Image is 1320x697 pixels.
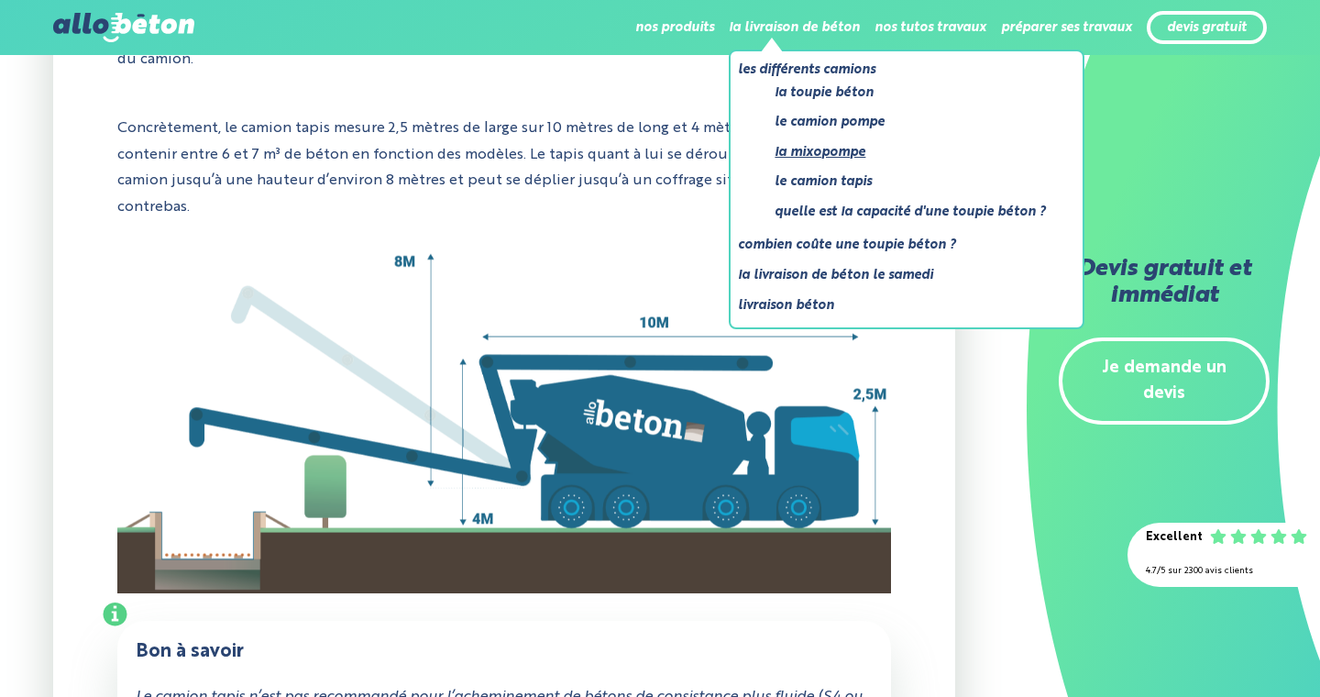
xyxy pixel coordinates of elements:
a: Le camion pompe [775,111,1046,134]
div: 4.7/5 sur 2300 avis clients [1146,559,1302,585]
div: Excellent [1146,525,1203,551]
li: Les différents camions [738,59,1061,230]
a: Combien coûte une toupie béton ? [738,234,1061,257]
a: Le camion tapis [775,171,1046,194]
a: Livraison béton [738,294,1061,317]
li: nos tutos travaux [874,6,986,50]
a: La toupie béton [775,82,1046,105]
img: allobéton [53,13,194,42]
img: Camion tapis de béton [117,249,892,593]
a: La livraison de béton le samedi [738,264,1061,287]
a: La mixopompe [775,141,1046,164]
a: Je demande un devis [1059,337,1270,426]
div: Bon à savoir [136,639,874,666]
li: nos produits [635,6,714,50]
li: préparer ses travaux [1001,6,1132,50]
a: Quelle est la capacité d'une toupie béton ? [775,201,1046,224]
h2: Devis gratuit et immédiat [1059,257,1270,310]
a: devis gratuit [1167,20,1247,36]
p: Concrètement, le camion tapis mesure 2,5 mètres de large sur 10 mètres de long et 4 mètres de hau... [117,102,892,235]
li: la livraison de béton [729,6,860,50]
